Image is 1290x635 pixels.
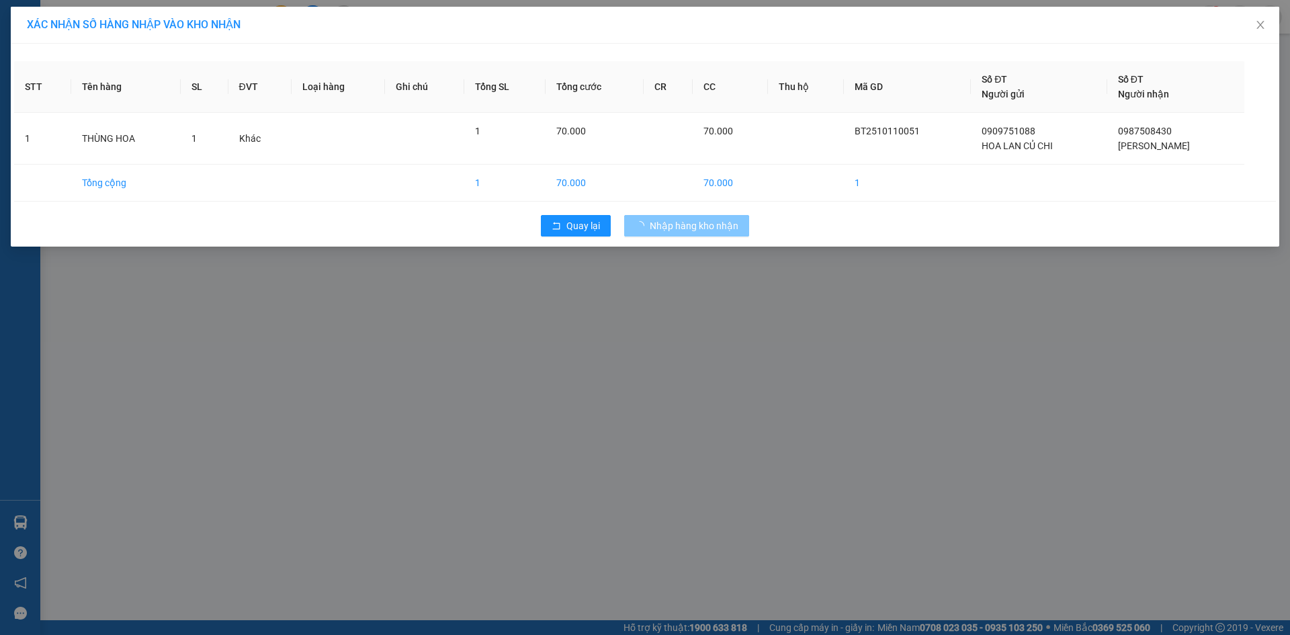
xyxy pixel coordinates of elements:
span: rollback [552,221,561,232]
button: Nhập hàng kho nhận [624,215,749,237]
th: Mã GD [844,61,971,113]
th: ĐVT [228,61,292,113]
th: Thu hộ [768,61,844,113]
button: Close [1242,7,1279,44]
span: 70.000 [703,126,733,136]
td: 70.000 [693,165,768,202]
td: 1 [464,165,546,202]
span: HOA LAN CỦ CHI [982,140,1053,151]
span: Nhập hàng kho nhận [650,218,738,233]
th: Ghi chú [385,61,464,113]
span: XÁC NHẬN SỐ HÀNG NHẬP VÀO KHO NHẬN [27,18,241,31]
span: BT2510110051 [855,126,920,136]
td: Tổng cộng [71,165,181,202]
th: Loại hàng [292,61,385,113]
span: 1 [475,126,480,136]
th: CC [693,61,768,113]
span: [PERSON_NAME] [1118,140,1190,151]
th: Tổng SL [464,61,546,113]
th: CR [644,61,693,113]
span: 0909751088 [982,126,1035,136]
span: Người nhận [1118,89,1169,99]
th: Tên hàng [71,61,181,113]
th: Tổng cước [546,61,643,113]
span: Số ĐT [1118,74,1144,85]
td: 70.000 [546,165,643,202]
span: close [1255,19,1266,30]
span: Quay lại [566,218,600,233]
td: 1 [14,113,71,165]
span: loading [635,221,650,230]
span: 0987508430 [1118,126,1172,136]
span: 70.000 [556,126,586,136]
td: Khác [228,113,292,165]
span: Người gửi [982,89,1025,99]
td: 1 [844,165,971,202]
td: THÙNG HOA [71,113,181,165]
span: 1 [191,133,197,144]
button: rollbackQuay lại [541,215,611,237]
th: SL [181,61,228,113]
th: STT [14,61,71,113]
span: Số ĐT [982,74,1007,85]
